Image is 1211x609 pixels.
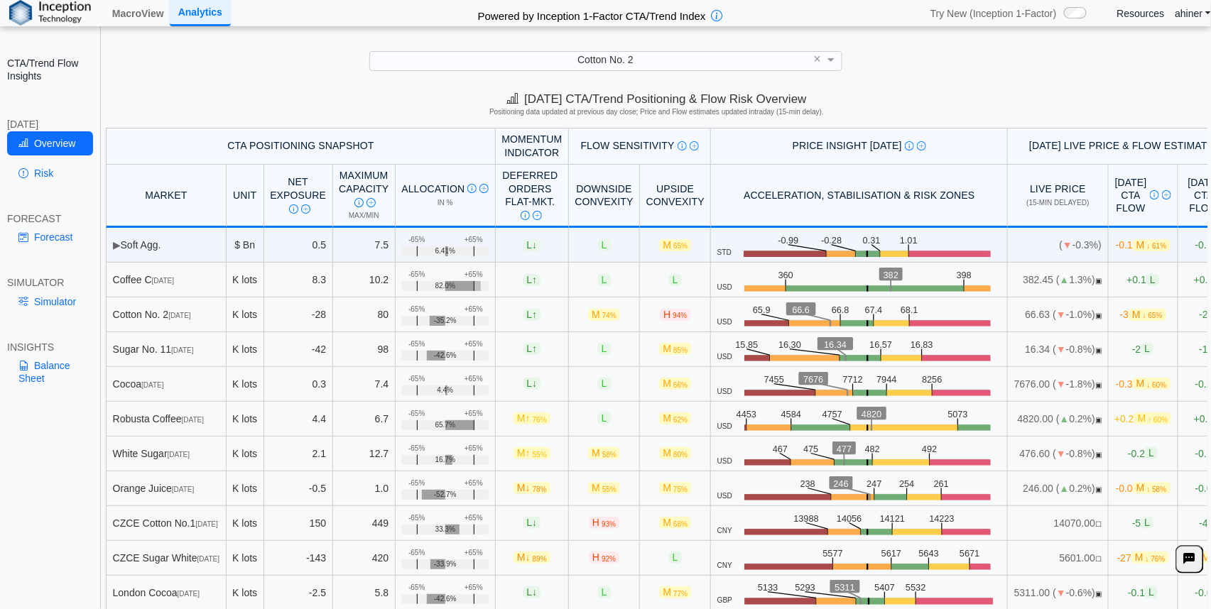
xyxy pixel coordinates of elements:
[812,51,824,70] span: Clear value
[1150,190,1159,199] img: Info
[523,517,541,529] span: L
[408,514,425,522] div: -65%
[814,53,822,65] span: ×
[333,263,396,297] td: 10.2
[467,184,477,193] img: Info
[1095,416,1102,424] span: OPEN: Market session is currently open.
[408,305,425,314] div: -65%
[931,513,957,524] text: 14223
[465,549,483,557] div: +65%
[523,378,541,390] span: L
[1147,485,1167,493] span: ↓ 58%
[113,517,220,530] div: CZCE Cotton No.1
[7,341,93,353] div: INSIGHTS
[838,444,853,454] text: 477
[523,239,541,251] span: L
[1133,378,1170,390] span: M
[924,444,939,454] text: 492
[172,485,194,493] span: [DATE]
[227,471,264,506] td: K lots
[1095,346,1102,354] span: OPEN: Market session is currently open.
[113,308,220,321] div: Cotton No. 2
[1008,228,1108,263] td: ( -0.3%)
[333,332,396,367] td: 98
[532,344,537,355] span: ↑
[227,506,264,541] td: K lots
[959,270,974,280] text: 398
[921,548,941,559] text: 5643
[1127,274,1159,286] span: +0.1
[438,199,453,207] span: in %
[673,451,688,459] span: 80%
[465,410,483,418] div: +65%
[1133,239,1170,251] span: M
[825,339,848,350] text: 16.34
[106,228,227,263] td: Soft Agg.
[1095,520,1102,528] span: NO FEED: Live data feed not provided for this market.
[1116,482,1171,494] span: -0.0
[227,437,264,471] td: K lots
[1060,413,1070,424] span: ▲
[401,182,489,195] div: Allocation
[349,212,379,219] span: Max/Min
[602,312,617,319] span: 74%
[227,332,264,367] td: K lots
[7,161,93,185] a: Risk
[333,402,396,437] td: 6.7
[264,402,333,437] td: 4.4
[532,239,537,251] span: ↓
[168,312,190,319] span: [DATE]
[598,412,611,424] span: L
[113,412,220,425] div: Robusta Coffee
[912,339,935,350] text: 16.83
[824,548,845,559] text: 5577
[598,378,611,390] span: L
[333,471,396,506] td: 1.0
[717,353,732,361] span: USD
[822,235,842,246] text: -0.28
[1027,199,1090,207] span: (15-min delayed)
[472,4,712,23] h2: Powered by Inception 1-Factor CTA/Trend Index
[793,304,810,315] text: 66.6
[1114,176,1171,215] div: [DATE] CTA Flow
[227,228,264,263] td: $ Bn
[669,552,682,564] span: L
[1060,274,1070,285] span: ▲
[465,305,483,314] div: +65%
[434,317,457,325] span: -35.2%
[1117,552,1169,564] span: -27
[465,514,483,522] div: +65%
[936,478,951,489] text: 261
[7,212,93,225] div: FORECAST
[659,239,691,251] span: M
[7,57,93,82] h2: CTA/Trend Flow Insights
[1141,517,1154,529] span: L
[1147,381,1167,389] span: ↓ 60%
[1008,437,1108,471] td: 476.60 ( -0.8%)
[1134,412,1171,424] span: M
[717,457,732,466] span: USD
[878,374,898,385] text: 7944
[1146,274,1159,286] span: L
[962,548,982,559] text: 5671
[659,482,691,494] span: M
[533,211,542,220] img: Read More
[408,236,425,244] div: -65%
[1128,447,1158,459] span: -0.2
[526,413,531,424] span: ↑
[678,141,687,150] img: Info
[435,456,455,464] span: 16.7%
[533,451,547,459] span: 55%
[598,343,611,355] span: L
[659,378,691,390] span: M
[1063,239,1072,251] span: ▼
[602,520,616,528] span: 93%
[782,409,803,419] text: 4584
[182,416,204,424] span: [DATE]
[673,485,688,493] span: 75%
[106,165,227,229] th: MARKET
[794,513,820,524] text: 13988
[333,228,396,263] td: 7.5
[753,304,771,315] text: 65.9
[1008,541,1108,576] td: 5601.00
